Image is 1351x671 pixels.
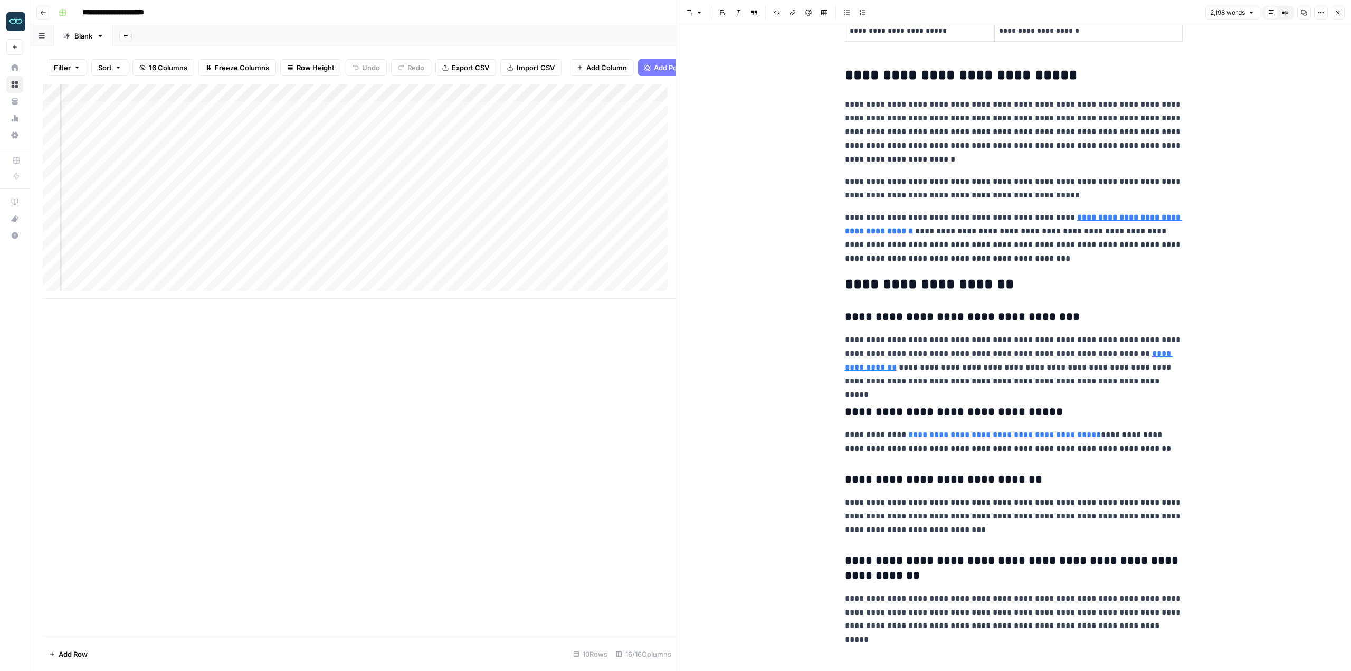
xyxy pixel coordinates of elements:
div: 16/16 Columns [612,646,675,663]
div: 10 Rows [569,646,612,663]
span: 2,198 words [1210,8,1245,17]
span: 16 Columns [149,62,187,73]
button: 16 Columns [132,59,194,76]
div: Blank [74,31,92,41]
button: Export CSV [435,59,496,76]
span: Undo [362,62,380,73]
a: Blank [54,25,113,46]
button: Freeze Columns [198,59,276,76]
button: Help + Support [6,227,23,244]
button: 2,198 words [1205,6,1259,20]
span: Add Power Agent [654,62,711,73]
span: Row Height [297,62,335,73]
button: Row Height [280,59,341,76]
button: Undo [346,59,387,76]
a: Your Data [6,93,23,110]
button: Redo [391,59,431,76]
a: Usage [6,110,23,127]
button: Sort [91,59,128,76]
a: AirOps Academy [6,193,23,210]
span: Filter [54,62,71,73]
span: Add Column [586,62,627,73]
span: Sort [98,62,112,73]
span: Redo [407,62,424,73]
button: Add Column [570,59,634,76]
button: Add Row [43,646,94,663]
span: Import CSV [517,62,555,73]
button: Import CSV [500,59,562,76]
img: Zola Inc Logo [6,12,25,31]
a: Settings [6,127,23,144]
div: What's new? [7,211,23,226]
a: Home [6,59,23,76]
button: Filter [47,59,87,76]
button: What's new? [6,210,23,227]
span: Freeze Columns [215,62,269,73]
button: Workspace: Zola Inc [6,8,23,35]
span: Export CSV [452,62,489,73]
a: Browse [6,76,23,93]
span: Add Row [59,649,88,659]
button: Add Power Agent [638,59,718,76]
